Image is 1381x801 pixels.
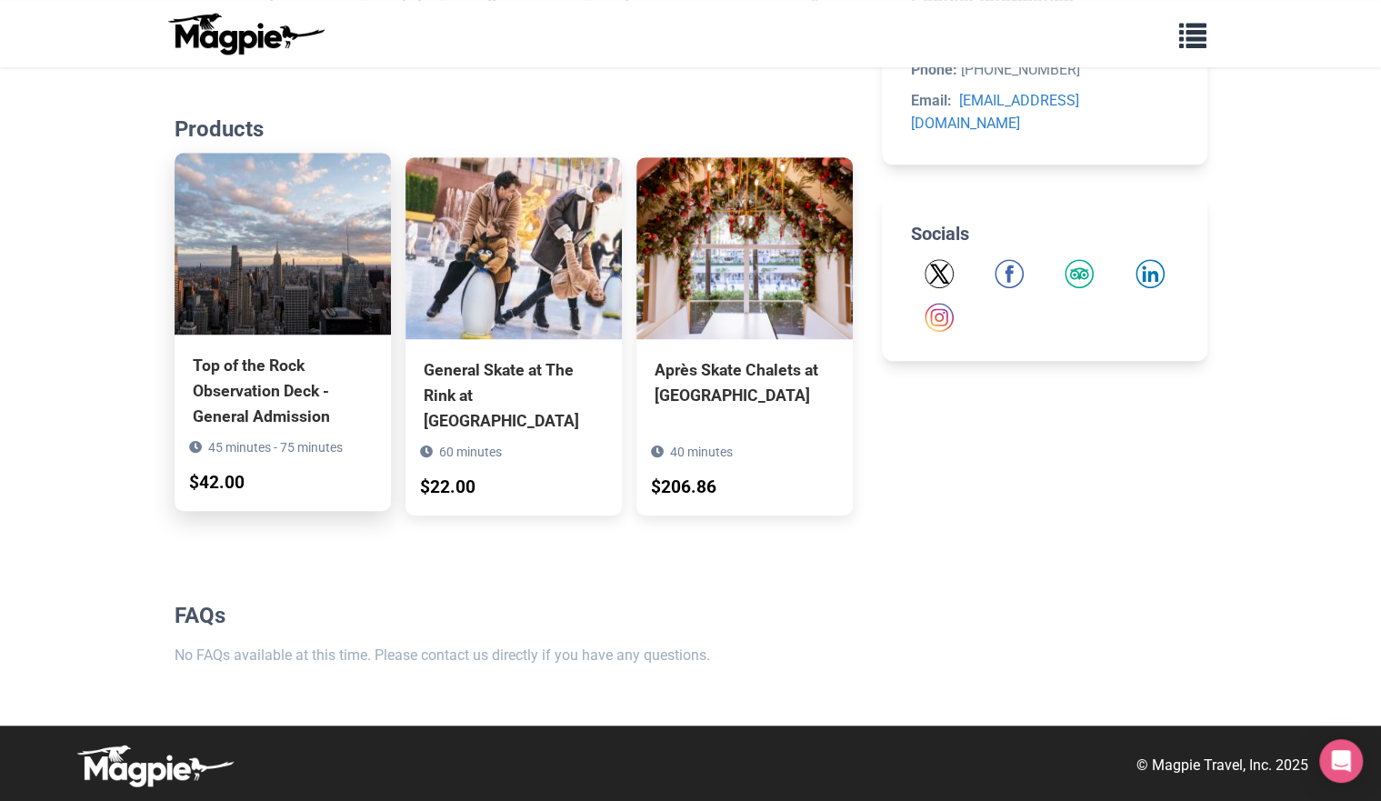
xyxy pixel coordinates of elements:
[73,744,236,787] img: logo-white-d94fa1abed81b67a048b3d0f0ab5b955.png
[651,474,716,502] div: $206.86
[911,92,952,109] strong: Email:
[175,116,854,143] h2: Products
[175,603,854,629] h2: FAQs
[1136,259,1165,288] img: LinkedIn icon
[636,157,853,490] a: Après Skate Chalets at [GEOGRAPHIC_DATA] 40 minutes $206.86
[911,58,1177,82] li: [PHONE_NUMBER]
[995,259,1024,288] a: Facebook
[911,223,1177,245] h2: Socials
[911,92,1079,133] a: [EMAIL_ADDRESS][DOMAIN_NAME]
[405,157,622,339] img: General Skate at The Rink at Rockefeller Center
[1136,754,1308,777] p: © Magpie Travel, Inc. 2025
[175,644,854,667] p: No FAQs available at this time. Please contact us directly if you have any questions.
[995,259,1024,288] img: Facebook icon
[1319,739,1363,783] div: Open Intercom Messenger
[925,259,954,288] a: Twitter
[636,157,853,339] img: Après Skate Chalets at Rockefeller Center
[925,259,954,288] img: Twitter icon
[193,353,373,429] div: Top of the Rock Observation Deck - General Admission
[911,61,957,78] strong: Phone:
[164,12,327,55] img: logo-ab69f6fb50320c5b225c76a69d11143b.png
[189,469,245,497] div: $42.00
[670,445,733,459] span: 40 minutes
[439,445,502,459] span: 60 minutes
[925,303,954,332] a: Instagram
[208,440,343,455] span: 45 minutes - 75 minutes
[655,357,835,408] div: Après Skate Chalets at [GEOGRAPHIC_DATA]
[175,153,391,335] img: Top of the Rock Observation Deck - General Admission
[1065,259,1094,288] a: Tripadvisor
[1065,259,1094,288] img: Tripadvisor icon
[1136,259,1165,288] a: LinkedIn
[925,303,954,332] img: Instagram icon
[424,357,604,434] div: General Skate at The Rink at [GEOGRAPHIC_DATA]
[405,157,622,516] a: General Skate at The Rink at [GEOGRAPHIC_DATA] 60 minutes $22.00
[175,153,391,511] a: Top of the Rock Observation Deck - General Admission 45 minutes - 75 minutes $42.00
[420,474,475,502] div: $22.00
